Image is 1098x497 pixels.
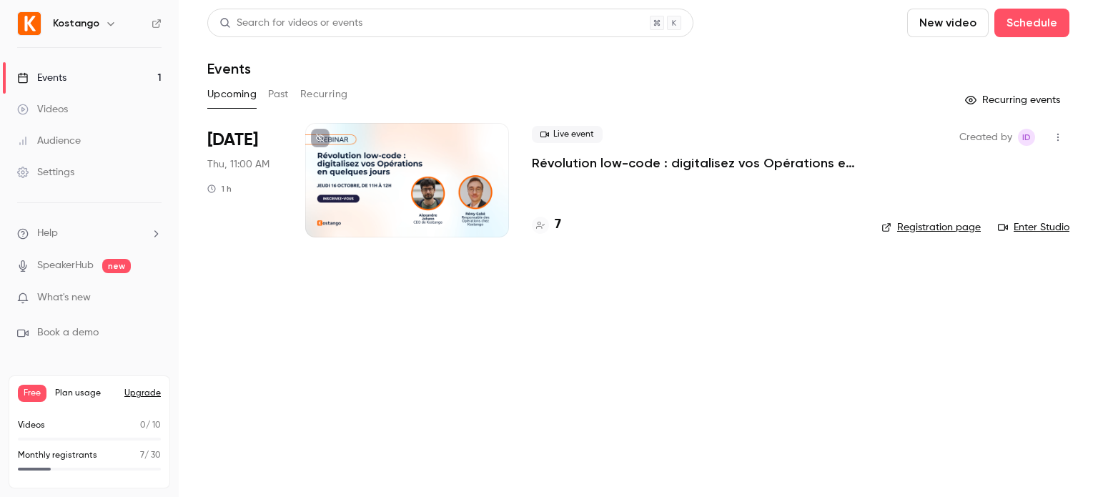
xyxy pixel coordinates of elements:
span: Inès Derique [1018,129,1035,146]
span: Book a demo [37,325,99,340]
div: Videos [17,102,68,117]
button: Recurring [300,83,348,106]
span: Live event [532,126,603,143]
h6: Kostango [53,16,99,31]
p: / 30 [140,449,161,462]
a: 7 [532,215,561,235]
a: Enter Studio [998,220,1069,235]
div: Oct 16 Thu, 11:00 AM (Europe/Paris) [207,123,282,237]
div: Events [17,71,66,85]
span: 7 [140,451,144,460]
span: What's new [37,290,91,305]
span: Created by [959,129,1012,146]
p: Monthly registrants [18,449,97,462]
p: / 10 [140,419,161,432]
a: Registration page [881,220,981,235]
span: Free [18,385,46,402]
button: Schedule [994,9,1069,37]
li: help-dropdown-opener [17,226,162,241]
h1: Events [207,60,251,77]
p: Videos [18,419,45,432]
button: New video [907,9,989,37]
div: 1 h [207,183,232,195]
div: Audience [17,134,81,148]
span: Plan usage [55,388,116,399]
button: Upgrade [124,388,161,399]
a: SpeakerHub [37,258,94,273]
div: Settings [17,165,74,179]
a: Révolution low-code : digitalisez vos Opérations en quelques jours [532,154,859,172]
button: Recurring events [959,89,1069,112]
button: Upcoming [207,83,257,106]
span: Help [37,226,58,241]
div: Search for videos or events [219,16,362,31]
span: new [102,259,131,273]
h4: 7 [555,215,561,235]
span: ID [1022,129,1031,146]
span: [DATE] [207,129,258,152]
span: 0 [140,421,146,430]
span: Thu, 11:00 AM [207,157,269,172]
button: Past [268,83,289,106]
img: Kostango [18,12,41,35]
